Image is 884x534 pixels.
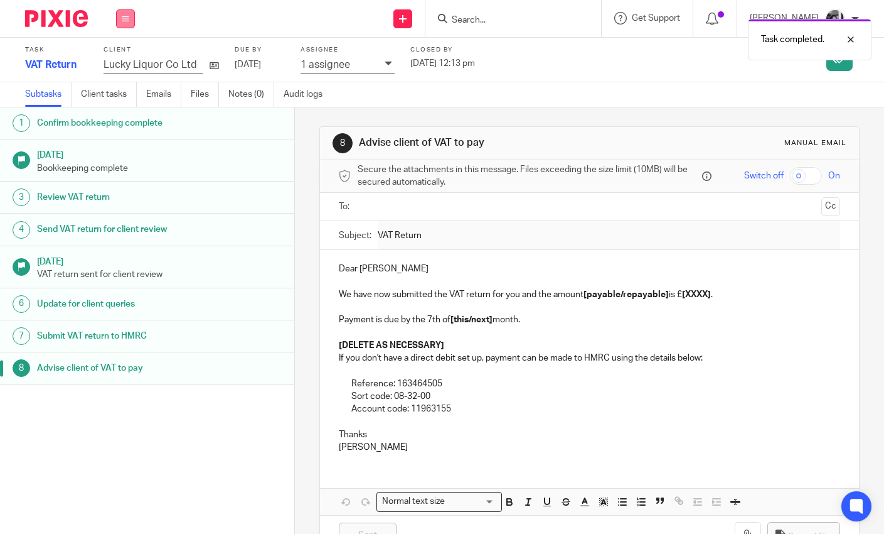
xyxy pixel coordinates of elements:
a: Files [191,82,219,107]
label: Client [104,46,219,54]
strong: [this/next] [450,315,493,324]
label: Due by [235,46,285,54]
p: VAT Return [25,58,88,71]
p: Task completed. [761,33,824,46]
span: [DATE] 12:13 pm [410,59,475,68]
span: Secure the attachments in this message. Files exceeding the size limit (10MB) will be secured aut... [358,163,699,189]
span: Normal text size [380,495,448,508]
p: We have now submitted the VAT return for you and the amount is £ . [339,288,840,301]
p: If you don't have a direct debit set up, payment can be made to HMRC using the details below: [339,352,840,364]
h1: Advise client of VAT to pay [37,359,200,378]
a: Audit logs [284,82,332,107]
div: 1 [13,114,30,132]
p: Lucky Liquor Co Ltd [104,59,197,70]
h1: Update for client queries [37,295,200,313]
div: 7 [13,327,30,345]
p: VAT return sent for client review [37,268,282,281]
label: Closed by [410,46,475,54]
strong: [payable/repayable] [583,290,669,299]
p: 1 assignee [301,59,350,70]
label: To: [339,200,353,213]
strong: [DELETE AS NECESSARY] [339,341,444,350]
label: Task [25,46,88,54]
span: Switch off [744,170,784,182]
p: Payment is due by the 7th of month. [339,313,840,326]
h1: Send VAT return for client review [37,220,200,239]
h1: Confirm bookkeeping complete [37,114,200,133]
p: Bookkeeping complete [37,162,282,175]
p: Thanks [339,428,840,441]
input: Search for option [449,495,494,508]
h1: [DATE] [37,253,282,268]
strong: [XXXX] [682,290,711,299]
div: Manual email [784,138,846,148]
div: 8 [13,359,30,377]
p: Sort code: 08-32-00 [351,390,840,403]
p: Account code: 11963155 [351,403,840,415]
div: 3 [13,188,30,206]
a: Client tasks [81,82,137,107]
div: 8 [333,133,353,153]
div: Search for option [376,492,502,511]
p: [PERSON_NAME] [339,441,840,454]
a: Notes (0) [228,82,274,107]
img: Pixie [25,10,88,27]
span: [DATE] [235,60,261,69]
a: Emails [146,82,181,107]
h1: Review VAT return [37,188,200,207]
h1: Advise client of VAT to pay [359,136,616,150]
div: 4 [13,221,30,239]
a: Subtasks [25,82,72,107]
span: On [828,170,840,182]
h1: Submit VAT return to HMRC [37,327,200,346]
div: 6 [13,295,30,313]
label: Subject: [339,229,371,242]
p: Reference: 163464505 [351,378,840,390]
button: Cc [821,197,840,216]
img: IMG_7103.jpg [825,9,845,29]
p: Dear [PERSON_NAME] [339,263,840,275]
label: Assignee [301,46,395,54]
h1: [DATE] [37,146,282,161]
